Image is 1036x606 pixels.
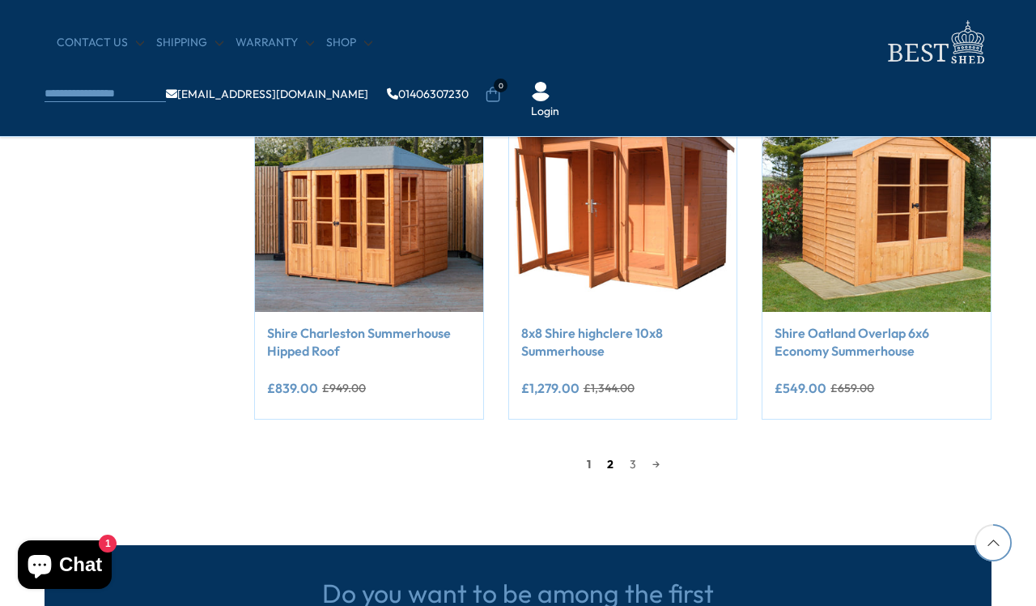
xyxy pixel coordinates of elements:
a: CONTACT US [57,35,144,51]
ins: £839.00 [267,382,318,395]
img: logo [878,16,991,69]
del: £659.00 [830,382,874,394]
a: 0 [485,87,501,103]
ins: £549.00 [775,382,826,395]
a: Warranty [236,35,314,51]
a: 01406307230 [387,88,469,100]
span: 1 [579,452,599,476]
a: Shop [326,35,372,51]
a: Shipping [156,35,223,51]
a: Shire Charleston Summerhouse Hipped Roof [267,324,471,361]
img: 8x8 Shire highclere 10x8 Summerhouse - Best Shed [509,83,737,312]
inbox-online-store-chat: Shopify online store chat [13,540,117,593]
a: Shire Oatland Overlap 6x6 Economy Summerhouse [775,324,979,361]
a: Login [531,104,559,120]
a: 2 [599,452,622,476]
img: Shire Charleston Summerhouse Hipped Roof - Best Shed [255,83,483,312]
ins: £1,279.00 [521,382,580,395]
img: User Icon [531,82,550,101]
a: → [644,452,668,476]
a: 8x8 Shire highclere 10x8 Summerhouse [521,324,725,361]
a: 3 [622,452,644,476]
span: 0 [494,79,507,92]
a: [EMAIL_ADDRESS][DOMAIN_NAME] [166,88,368,100]
del: £1,344.00 [584,382,635,394]
img: Shire Oatland Overlap 6x6 Economy Summerhouse - Best Shed [762,83,991,312]
del: £949.00 [322,382,366,394]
